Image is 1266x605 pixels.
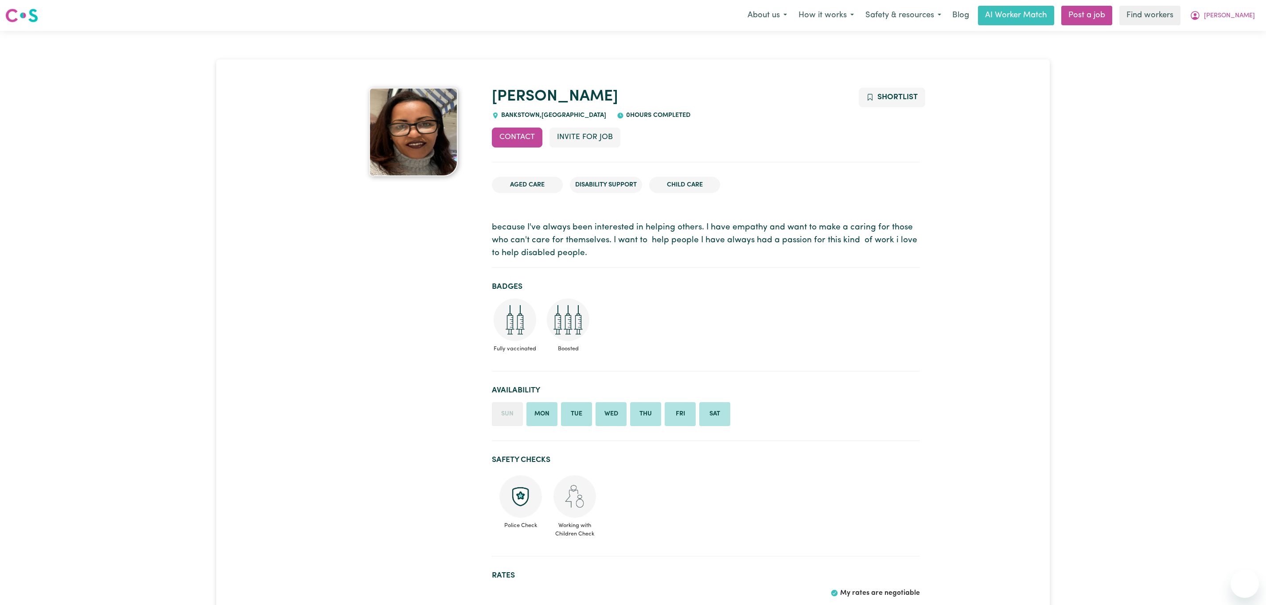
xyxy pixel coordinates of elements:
[492,221,920,260] p: because I've always been interested in helping others. I have empathy and want to make a caring f...
[492,571,920,580] h2: Rates
[859,88,926,107] button: Add to shortlist
[860,6,947,25] button: Safety & resources
[630,402,661,426] li: Available on Thursday
[369,88,458,176] img: Helina
[793,6,860,25] button: How it works
[549,128,620,147] button: Invite for Job
[553,475,596,518] img: Working with children check
[492,341,538,357] span: Fully vaccinated
[596,402,627,426] li: Available on Wednesday
[5,8,38,23] img: Careseekers logo
[492,128,542,147] button: Contact
[5,5,38,26] a: Careseekers logo
[492,402,523,426] li: Unavailable on Sunday
[1231,570,1259,598] iframe: Button to launch messaging window, conversation in progress
[492,177,563,194] li: Aged Care
[545,341,591,357] span: Boosted
[499,518,542,530] span: Police Check
[492,89,618,105] a: [PERSON_NAME]
[877,93,918,101] span: Shortlist
[1119,6,1180,25] a: Find workers
[947,6,974,25] a: Blog
[492,455,920,465] h2: Safety Checks
[624,112,690,119] span: 0 hours completed
[492,386,920,395] h2: Availability
[561,402,592,426] li: Available on Tuesday
[499,112,606,119] span: BANKSTOWN , [GEOGRAPHIC_DATA]
[553,518,596,538] span: Working with Children Check
[494,299,536,341] img: Care and support worker has received 2 doses of COVID-19 vaccine
[499,475,542,518] img: Police check
[570,177,642,194] li: Disability Support
[547,299,589,341] img: Care and support worker has received booster dose of COVID-19 vaccination
[1204,11,1255,21] span: [PERSON_NAME]
[742,6,793,25] button: About us
[526,402,557,426] li: Available on Monday
[840,589,920,597] span: My rates are negotiable
[346,88,481,176] a: Helina 's profile picture'
[649,177,720,194] li: Child care
[492,282,920,291] h2: Badges
[1184,6,1261,25] button: My Account
[978,6,1054,25] a: AI Worker Match
[1061,6,1112,25] a: Post a job
[699,402,730,426] li: Available on Saturday
[665,402,696,426] li: Available on Friday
